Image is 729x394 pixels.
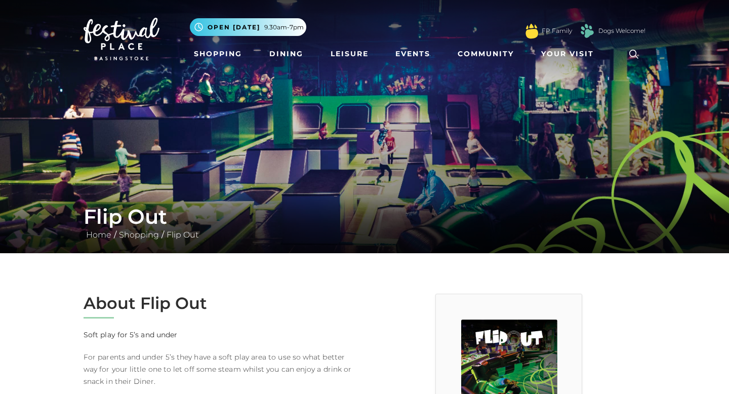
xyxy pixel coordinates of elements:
[190,45,246,63] a: Shopping
[541,49,594,59] span: Your Visit
[537,45,603,63] a: Your Visit
[84,230,114,240] a: Home
[264,23,304,32] span: 9.30am-7pm
[116,230,161,240] a: Shopping
[190,18,306,36] button: Open [DATE] 9.30am-7pm
[208,23,260,32] span: Open [DATE]
[327,45,373,63] a: Leisure
[84,351,357,387] p: For parents and under 5’s they have a soft play area to use so what better way for your little on...
[84,294,357,313] h2: About Flip Out
[454,45,518,63] a: Community
[598,26,645,35] a: Dogs Welcome!
[542,26,572,35] a: FP Family
[84,205,645,229] h1: Flip Out
[76,205,653,241] div: / /
[84,330,177,339] strong: Soft play for 5’s and under
[84,18,159,60] img: Festival Place Logo
[164,230,201,240] a: Flip Out
[391,45,434,63] a: Events
[265,45,307,63] a: Dining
